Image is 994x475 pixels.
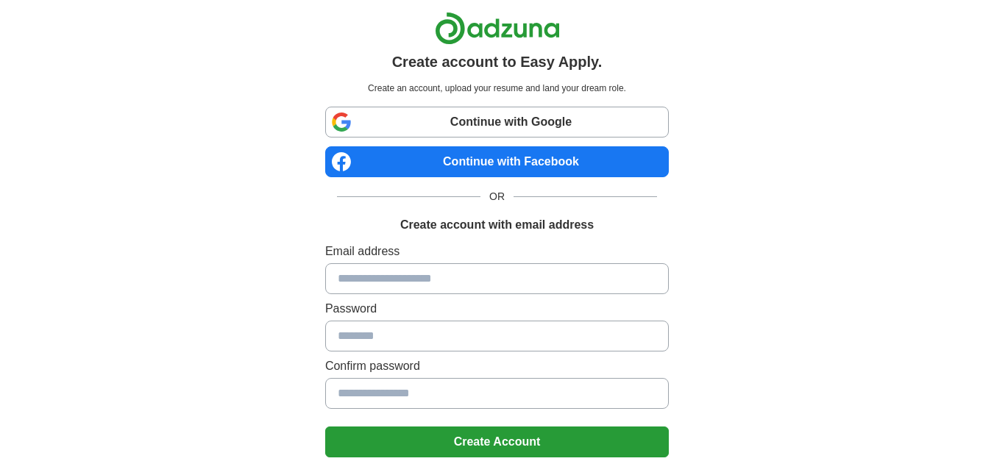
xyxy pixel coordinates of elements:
a: Continue with Google [325,107,669,137]
h1: Create account with email address [400,216,594,234]
label: Confirm password [325,357,669,375]
span: OR [480,189,514,204]
p: Create an account, upload your resume and land your dream role. [328,82,666,95]
button: Create Account [325,426,669,457]
a: Continue with Facebook [325,146,669,177]
h1: Create account to Easy Apply. [392,51,603,73]
label: Password [325,300,669,318]
label: Email address [325,243,669,260]
img: Adzuna logo [435,12,560,45]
